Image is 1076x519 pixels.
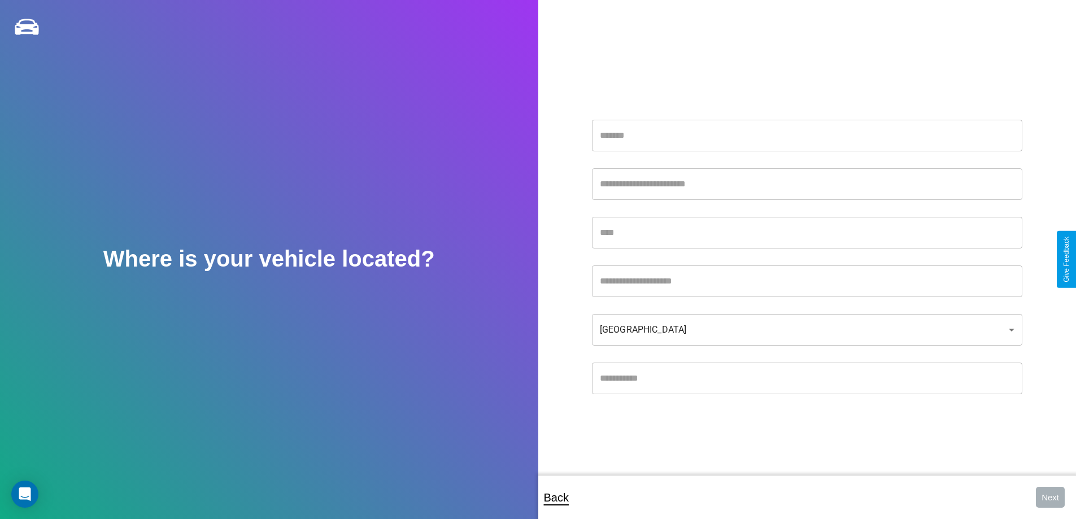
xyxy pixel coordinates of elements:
[592,314,1022,346] div: [GEOGRAPHIC_DATA]
[1062,237,1070,282] div: Give Feedback
[11,481,38,508] div: Open Intercom Messenger
[544,487,569,508] p: Back
[103,246,435,272] h2: Where is your vehicle located?
[1036,487,1065,508] button: Next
